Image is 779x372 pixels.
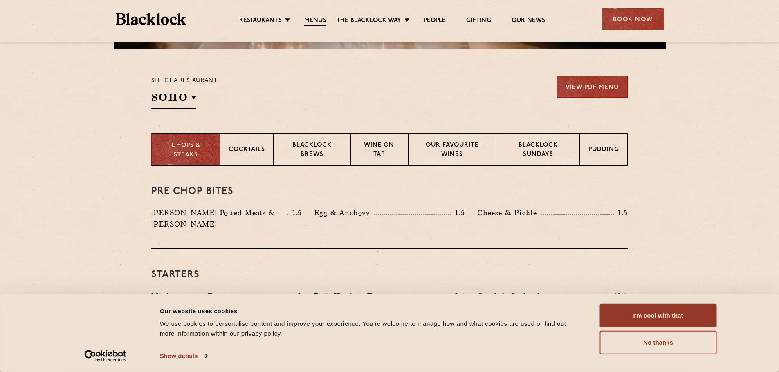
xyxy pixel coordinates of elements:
[337,17,401,25] a: The Blacklock Way
[239,17,282,25] a: Restaurants
[151,76,217,86] p: Select a restaurant
[160,350,207,362] a: Show details
[512,17,546,25] a: Our News
[288,207,302,218] p: 1.5
[451,207,465,218] p: 1.5
[314,290,390,302] p: Pig's Head on Toast
[477,207,541,218] p: Cheese & Pickle
[600,304,717,327] button: I'm cool with that
[557,76,628,98] a: View PDF Menu
[151,207,287,230] p: [PERSON_NAME] Potted Meats & [PERSON_NAME]
[505,141,571,160] p: Blacklock Sundays
[151,290,230,302] p: Mushrooms on Toast
[600,331,717,354] button: No thanks
[614,207,628,218] p: 1.5
[229,145,265,156] p: Cocktails
[477,290,544,302] p: Crayfish Cocktail
[424,17,446,25] a: People
[160,141,211,160] p: Chops & Steaks
[314,207,374,218] p: Egg & Anchovy
[160,306,581,316] div: Our website uses cookies
[304,17,326,26] a: Menus
[282,141,342,160] p: Blacklock Brews
[151,90,196,109] h2: SOHO
[450,291,465,301] p: 8.5
[151,270,628,280] h3: Starters
[359,141,399,160] p: Wine on Tap
[466,17,491,25] a: Gifting
[70,350,141,362] a: Usercentrics Cookiebot - opens in a new window
[610,291,628,301] p: 10.5
[293,291,302,301] p: 8
[588,145,619,156] p: Pudding
[160,319,581,339] div: We use cookies to personalise content and improve your experience. You're welcome to manage how a...
[151,186,628,197] h3: Pre Chop Bites
[602,8,664,30] div: Book Now
[417,141,488,160] p: Our favourite wines
[116,13,186,25] img: BL_Textured_Logo-footer-cropped.svg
